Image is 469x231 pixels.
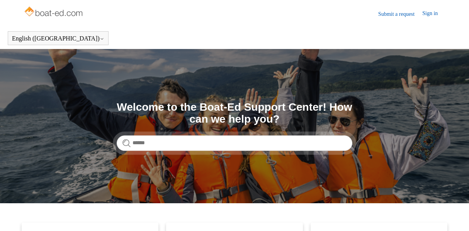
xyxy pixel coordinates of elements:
div: Live chat [449,211,469,231]
img: Boat-Ed Help Center home page [24,5,85,20]
h1: Welcome to the Boat-Ed Support Center! How can we help you? [117,101,352,125]
a: Submit a request [378,10,422,18]
button: English ([GEOGRAPHIC_DATA]) [12,35,104,42]
input: Search [117,135,352,151]
a: Sign in [422,9,445,19]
